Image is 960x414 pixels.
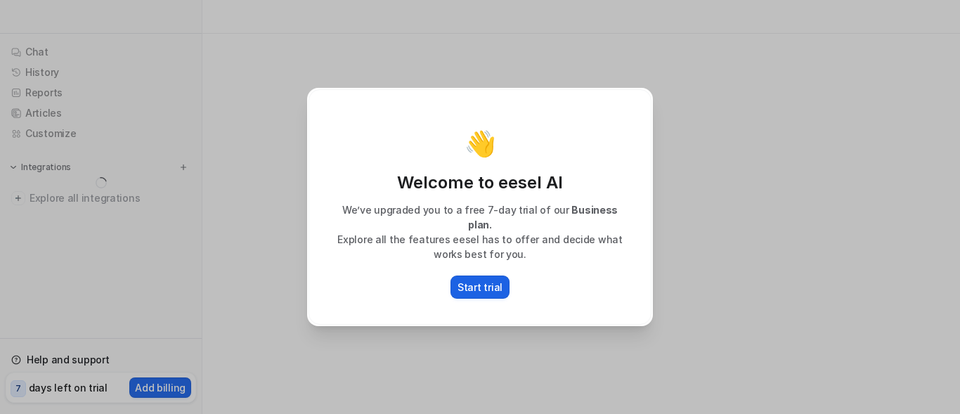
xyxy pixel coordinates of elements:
[323,232,637,261] p: Explore all the features eesel has to offer and decide what works best for you.
[465,129,496,157] p: 👋
[323,172,637,194] p: Welcome to eesel AI
[323,202,637,232] p: We’ve upgraded you to a free 7-day trial of our
[450,276,510,299] button: Start trial
[458,280,502,295] p: Start trial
